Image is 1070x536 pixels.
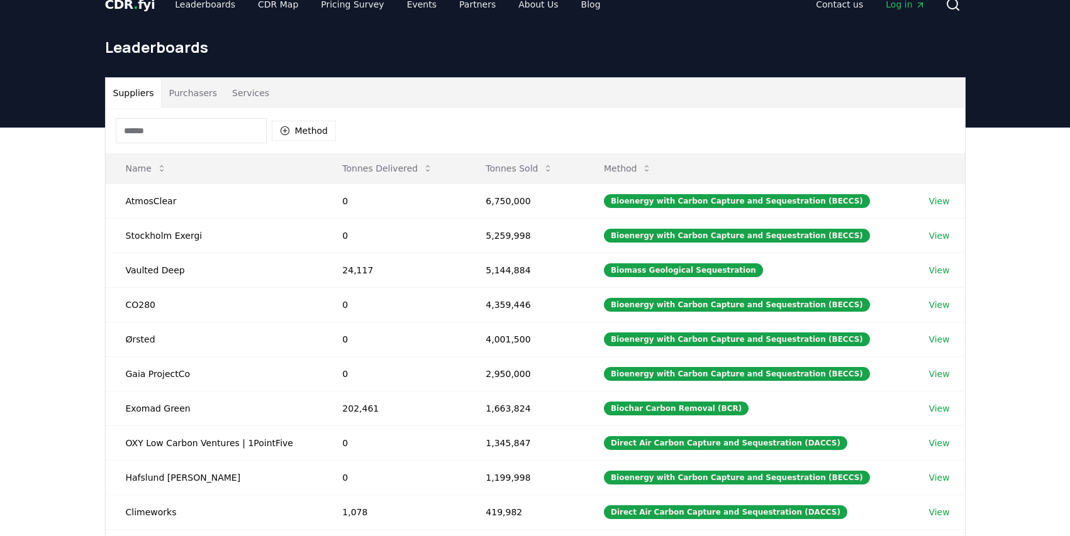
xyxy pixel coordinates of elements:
[928,195,949,207] a: View
[465,356,584,391] td: 2,950,000
[106,356,323,391] td: Gaia ProjectCo
[106,460,323,495] td: Hafslund [PERSON_NAME]
[476,156,563,181] button: Tonnes Sold
[604,194,870,208] div: Bioenergy with Carbon Capture and Sequestration (BECCS)
[465,253,584,287] td: 5,144,884
[465,218,584,253] td: 5,259,998
[604,263,763,277] div: Biomass Geological Sequestration
[928,506,949,518] a: View
[604,402,749,415] div: Biochar Carbon Removal (BCR)
[604,367,870,381] div: Bioenergy with Carbon Capture and Sequestration (BECCS)
[604,471,870,484] div: Bioenergy with Carbon Capture and Sequestration (BECCS)
[928,264,949,276] a: View
[322,253,465,287] td: 24,117
[465,391,584,425] td: 1,663,824
[928,368,949,380] a: View
[322,183,465,218] td: 0
[322,322,465,356] td: 0
[928,471,949,484] a: View
[106,322,323,356] td: Ørsted
[928,402,949,415] a: View
[928,333,949,346] a: View
[106,391,323,425] td: Exomad Green
[465,183,584,218] td: 6,750,000
[106,253,323,287] td: Vaulted Deep
[604,505,847,519] div: Direct Air Carbon Capture and Sequestration (DACCS)
[322,425,465,460] td: 0
[161,78,225,108] button: Purchasers
[928,437,949,449] a: View
[106,425,323,460] td: OXY Low Carbon Ventures | 1PointFive
[465,460,584,495] td: 1,199,998
[322,391,465,425] td: 202,461
[594,156,662,181] button: Method
[272,121,337,141] button: Method
[332,156,443,181] button: Tonnes Delivered
[604,298,870,312] div: Bioenergy with Carbon Capture and Sequestration (BECCS)
[106,287,323,322] td: CO280
[105,37,966,57] h1: Leaderboards
[106,495,323,529] td: Climeworks
[465,322,584,356] td: 4,001,500
[322,460,465,495] td: 0
[322,218,465,253] td: 0
[322,356,465,391] td: 0
[465,495,584,529] td: 419,982
[322,287,465,322] td: 0
[604,332,870,346] div: Bioenergy with Carbon Capture and Sequestration (BECCS)
[106,218,323,253] td: Stockholm Exergi
[106,78,162,108] button: Suppliers
[604,436,847,450] div: Direct Air Carbon Capture and Sequestration (DACCS)
[322,495,465,529] td: 1,078
[465,287,584,322] td: 4,359,446
[928,298,949,311] a: View
[116,156,177,181] button: Name
[928,229,949,242] a: View
[106,183,323,218] td: AtmosClear
[225,78,277,108] button: Services
[604,229,870,243] div: Bioenergy with Carbon Capture and Sequestration (BECCS)
[465,425,584,460] td: 1,345,847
